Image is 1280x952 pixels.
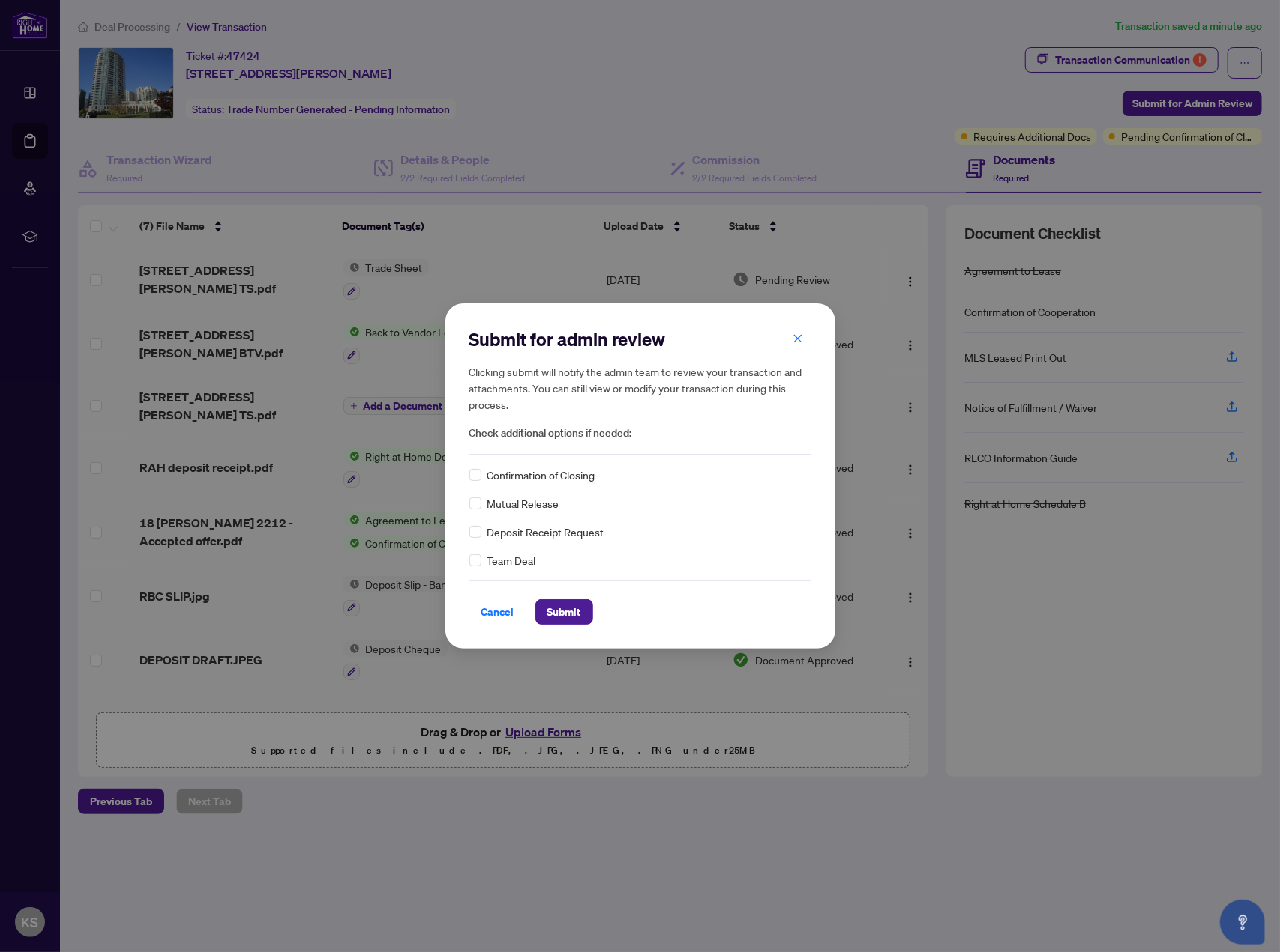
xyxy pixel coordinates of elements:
span: Cancel [481,600,514,624]
h2: Submit for admin review [469,327,811,351]
span: Team Deal [487,552,536,569]
span: close [793,333,803,344]
button: Open asap [1220,900,1265,945]
span: Confirmation of Closing [487,467,595,483]
span: Submit [547,600,581,624]
span: Check additional options if needed: [469,425,811,442]
h5: Clicking submit will notify the admin team to review your transaction and attachments. You can st... [469,363,811,413]
span: Deposit Receipt Request [487,524,604,540]
span: Mutual Release [487,495,559,512]
button: Submit [535,599,593,625]
button: Cancel [469,599,526,625]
